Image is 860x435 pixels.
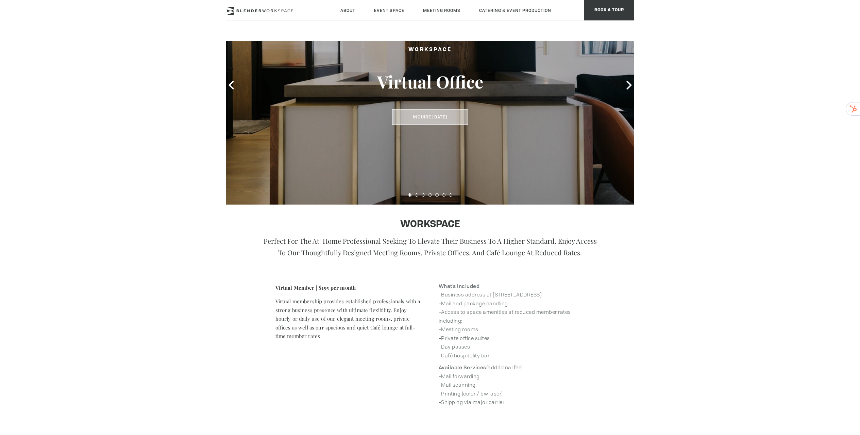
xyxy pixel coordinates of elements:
[738,348,860,435] iframe: Chat Widget
[260,235,600,258] p: Perfect for the at-home professional seeking to elevate their business to a higher standard. Enjo...
[275,284,356,291] strong: Virtual Member | $195 per month
[260,218,600,231] p: WORKSPACE
[352,46,508,54] h2: Workspace
[439,283,480,289] strong: What’s Included
[439,364,486,371] strong: Available Services
[392,112,468,120] a: Inquire [DATE]
[392,109,468,125] button: Inquire [DATE]
[275,297,422,341] p: Virtual membership provides established professionals with a strong business presence with ultima...
[439,363,585,407] p: (additional fee) +Mail forwarding +Mail scanning +Printing (color / bw laser) +Shipping via major...
[352,71,508,92] h3: Virtual Office
[439,282,585,360] p: +Business address at [STREET_ADDRESS] +Mail and package handling +Access to space amenities at re...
